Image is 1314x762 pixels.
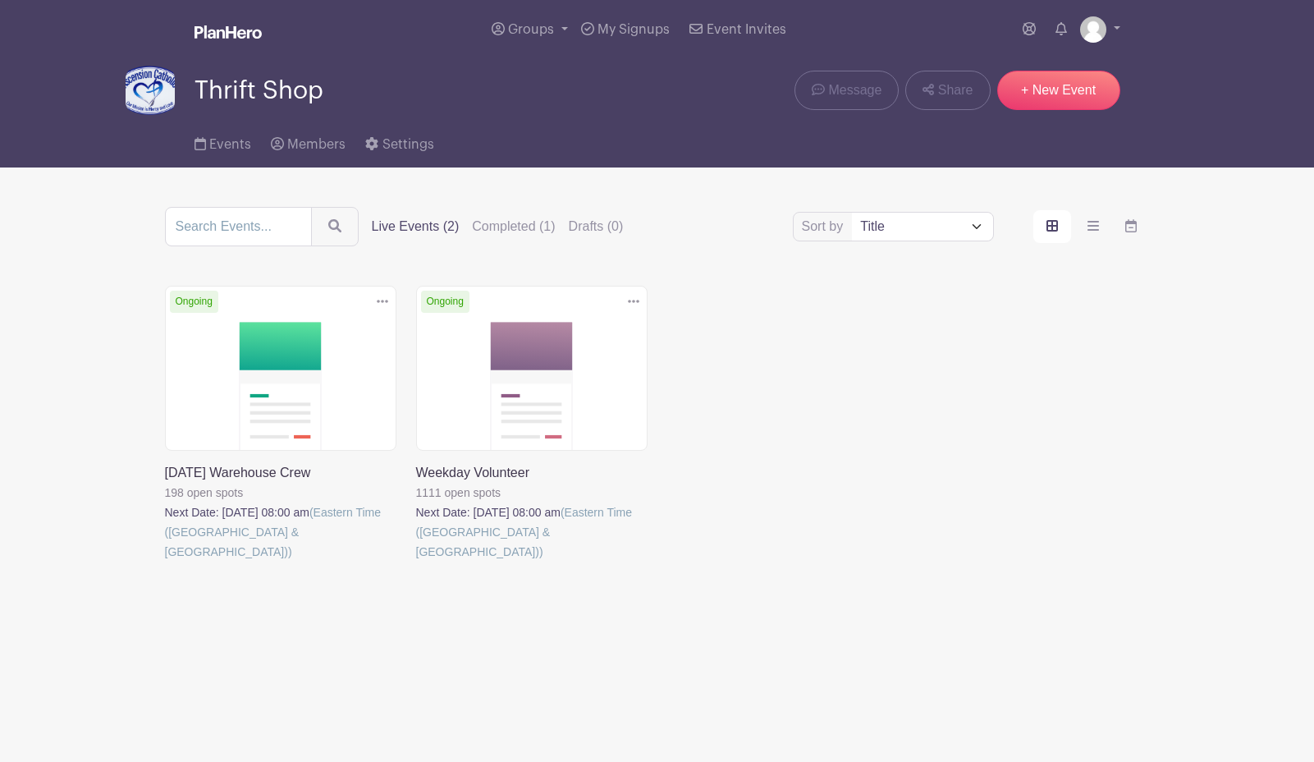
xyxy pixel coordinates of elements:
[271,115,346,168] a: Members
[195,77,323,104] span: Thrift Shop
[287,138,346,151] span: Members
[372,217,624,236] div: filters
[905,71,990,110] a: Share
[195,115,251,168] a: Events
[372,217,460,236] label: Live Events (2)
[802,217,849,236] label: Sort by
[165,207,312,246] input: Search Events...
[472,217,555,236] label: Completed (1)
[597,23,670,36] span: My Signups
[938,80,973,100] span: Share
[365,115,433,168] a: Settings
[569,217,624,236] label: Drafts (0)
[508,23,554,36] span: Groups
[997,71,1120,110] a: + New Event
[794,71,899,110] a: Message
[382,138,434,151] span: Settings
[195,25,262,39] img: logo_white-6c42ec7e38ccf1d336a20a19083b03d10ae64f83f12c07503d8b9e83406b4c7d.svg
[1033,210,1150,243] div: order and view
[209,138,251,151] span: Events
[1080,16,1106,43] img: default-ce2991bfa6775e67f084385cd625a349d9dcbb7a52a09fb2fda1e96e2d18dcdb.png
[126,66,175,115] img: .AscensionLogo002.png
[828,80,881,100] span: Message
[707,23,786,36] span: Event Invites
